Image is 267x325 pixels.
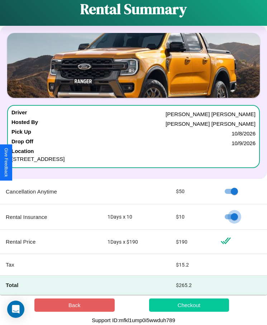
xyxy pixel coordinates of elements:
[6,237,96,247] p: Rental Price
[6,281,96,289] h4: Total
[166,109,256,119] p: [PERSON_NAME] [PERSON_NAME]
[92,315,175,325] p: Support ID: mfkl1ump0i5wwduh789
[11,148,256,154] h4: Location
[34,298,115,312] button: Back
[7,301,24,318] div: Open Intercom Messenger
[102,204,170,230] td: 1 Days x 10
[4,148,9,177] div: Give Feedback
[170,230,215,254] td: $ 190
[232,138,256,148] p: 10 / 9 / 2026
[11,129,31,138] h4: Pick Up
[166,119,256,129] p: [PERSON_NAME] [PERSON_NAME]
[170,179,215,204] td: $ 50
[102,230,170,254] td: 1 Days x $ 190
[170,204,215,230] td: $ 10
[149,298,229,312] button: Checkout
[6,212,96,222] p: Rental Insurance
[11,109,27,119] h4: Driver
[170,254,215,276] td: $ 15.2
[11,119,38,129] h4: Hosted By
[6,187,96,196] p: Cancellation Anytime
[6,260,96,269] p: Tax
[11,154,256,164] p: [STREET_ADDRESS]
[170,276,215,295] td: $ 265.2
[11,138,33,148] h4: Drop Off
[232,129,256,138] p: 10 / 8 / 2026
